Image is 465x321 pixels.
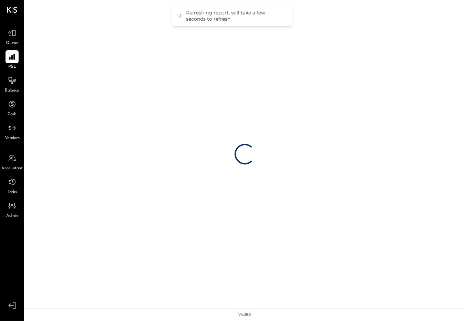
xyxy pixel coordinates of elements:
[0,26,24,46] a: Queue
[0,121,24,141] a: Vendors
[186,10,286,22] div: Refreshing report, will take a few seconds to refresh
[6,213,18,219] span: Admin
[8,64,16,70] span: P&L
[0,152,24,172] a: Accountant
[238,312,251,318] div: v 4.38.0
[0,50,24,70] a: P&L
[8,111,17,118] span: Cash
[0,74,24,94] a: Balance
[6,40,19,46] span: Queue
[5,135,20,141] span: Vendors
[0,175,24,195] a: Tasks
[2,165,23,172] span: Accountant
[0,199,24,219] a: Admin
[0,98,24,118] a: Cash
[5,88,19,94] span: Balance
[8,189,17,195] span: Tasks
